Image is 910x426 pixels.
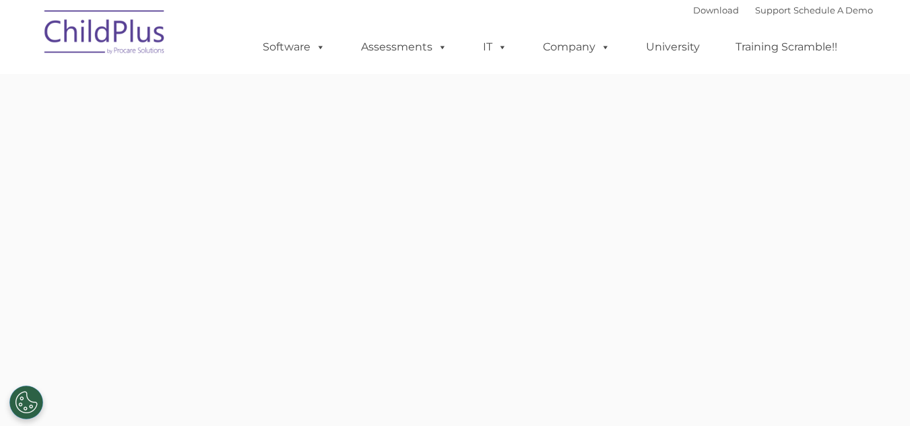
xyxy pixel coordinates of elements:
a: Company [529,34,624,61]
a: Software [249,34,339,61]
a: Download [693,5,739,15]
a: Assessments [348,34,461,61]
a: Training Scramble!! [722,34,851,61]
a: Support [755,5,791,15]
img: ChildPlus by Procare Solutions [38,1,172,68]
a: IT [469,34,521,61]
a: University [632,34,713,61]
a: Schedule A Demo [793,5,873,15]
button: Cookies Settings [9,386,43,419]
font: | [693,5,873,15]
